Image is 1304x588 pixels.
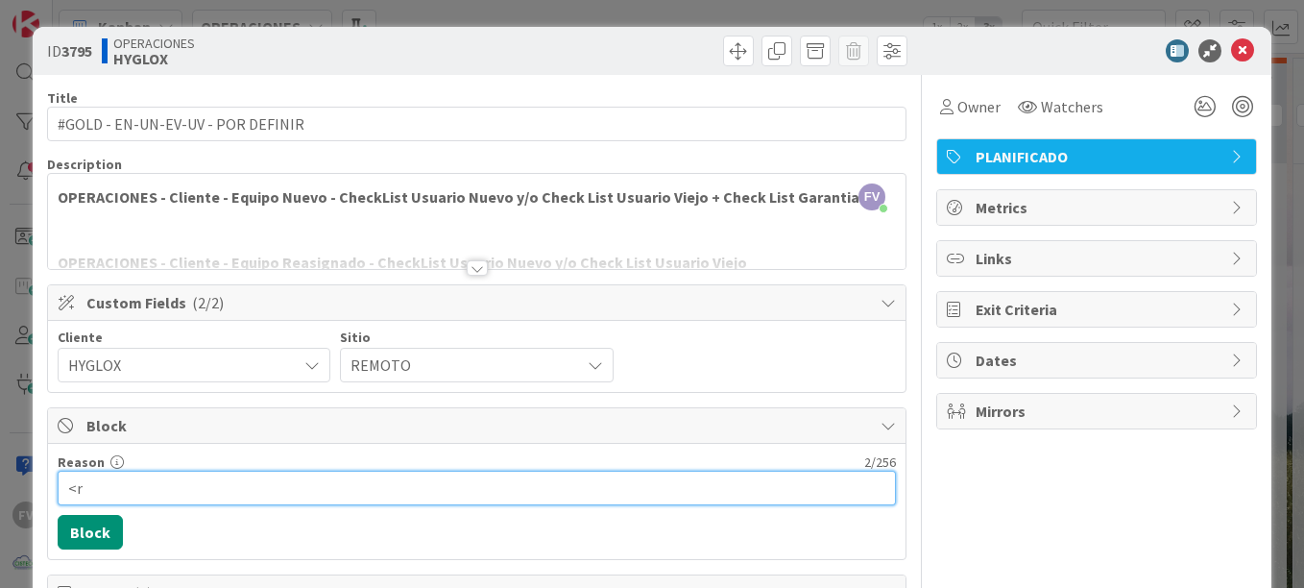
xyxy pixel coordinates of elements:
span: Description [47,156,122,173]
span: Custom Fields [86,291,871,314]
strong: OPERACIONES - Cliente - Equipo Nuevo - CheckList Usuario Nuevo y/o Check List Usuario Viejo + Che... [58,187,859,207]
button: Block [58,515,123,550]
span: Block [86,414,871,437]
label: Title [47,89,78,107]
input: type card name here... [47,107,906,141]
div: 2 / 256 [130,453,896,471]
span: Owner [957,95,1001,118]
b: 3795 [61,41,92,61]
div: Cliente [58,331,330,344]
span: ID [47,39,92,62]
span: Exit Criteria [976,298,1221,321]
b: HYGLOX [113,51,195,66]
span: Mirrors [976,400,1221,423]
label: Reason [58,453,105,471]
span: Dates [976,349,1221,372]
span: Watchers [1041,95,1103,118]
span: ( 2/2 ) [192,293,224,312]
span: Metrics [976,196,1221,219]
span: FV [858,184,885,210]
div: Sitio [340,331,613,344]
span: HYGLOX [68,352,287,379]
span: Links [976,247,1221,270]
span: OPERACIONES [113,36,195,51]
span: PLANIFICADO [976,145,1221,168]
span: REMOTO [350,352,569,379]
